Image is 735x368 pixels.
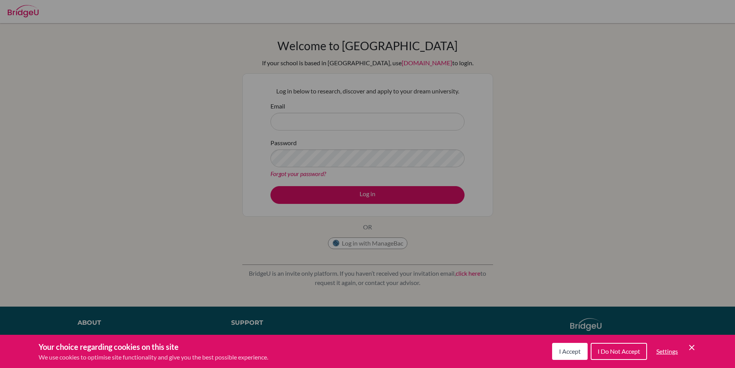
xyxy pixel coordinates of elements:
p: We use cookies to optimise site functionality and give you the best possible experience. [39,353,268,362]
h3: Your choice regarding cookies on this site [39,341,268,353]
span: Settings [656,348,678,355]
button: I Accept [552,343,588,360]
span: I Do Not Accept [598,348,640,355]
button: I Do Not Accept [591,343,647,360]
button: Settings [650,344,684,359]
button: Save and close [687,343,696,352]
span: I Accept [559,348,581,355]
